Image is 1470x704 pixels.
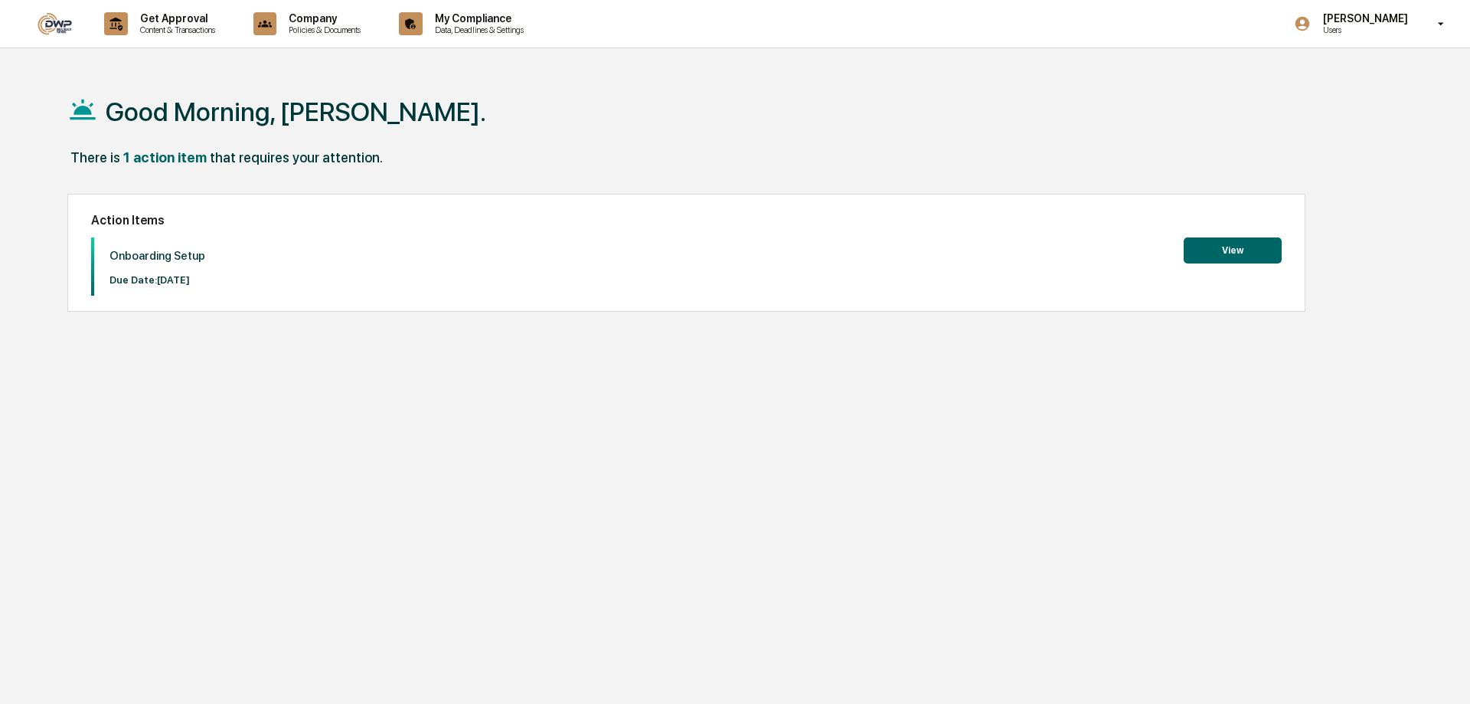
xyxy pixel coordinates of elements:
img: logo [37,12,73,35]
p: Get Approval [128,12,223,25]
p: Data, Deadlines & Settings [423,25,531,35]
a: View [1184,242,1282,257]
p: Onboarding Setup [109,249,205,263]
div: There is [70,149,120,165]
p: Users [1311,25,1416,35]
button: View [1184,237,1282,264]
p: Policies & Documents [276,25,368,35]
p: Due Date: [DATE] [109,274,205,286]
p: Company [276,12,368,25]
p: [PERSON_NAME] [1311,12,1416,25]
p: Content & Transactions [128,25,223,35]
div: that requires your attention. [210,149,383,165]
p: My Compliance [423,12,531,25]
h1: Good Morning, [PERSON_NAME]. [106,97,486,127]
div: 1 action item [123,149,207,165]
h2: Action Items [91,213,1282,228]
